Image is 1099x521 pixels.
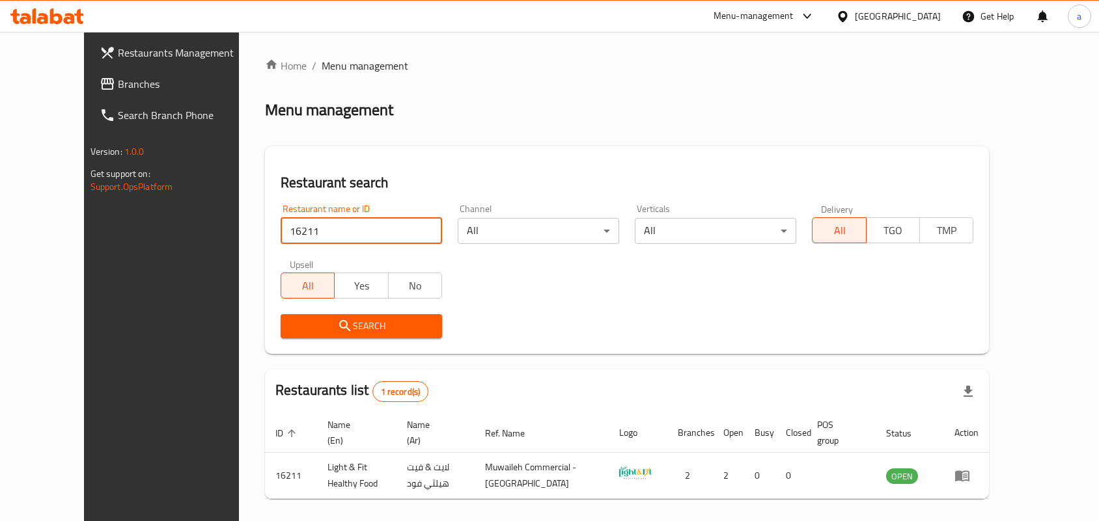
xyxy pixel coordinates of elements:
[475,453,609,499] td: Muwaileh Commercial - [GEOGRAPHIC_DATA]
[886,469,918,484] span: OPEN
[327,417,381,448] span: Name (En)
[90,143,122,160] span: Version:
[817,417,860,448] span: POS group
[281,218,442,244] input: Search for restaurant name or ID..
[340,276,383,295] span: Yes
[372,381,429,402] div: Total records count
[954,468,979,483] div: Menu
[872,221,915,240] span: TGO
[394,276,437,295] span: No
[744,413,775,453] th: Busy
[919,217,973,243] button: TMP
[821,204,854,213] label: Delivery
[619,457,652,489] img: Light & Fit Healthy Food
[713,413,744,453] th: Open
[317,453,396,499] td: Light & Fit Healthy Food
[458,218,619,244] div: All
[635,218,796,244] div: All
[373,386,428,398] span: 1 record(s)
[275,425,300,441] span: ID
[290,260,314,269] label: Upsell
[485,425,542,441] span: Ref. Name
[925,221,968,240] span: TMP
[281,173,973,193] h2: Restaurant search
[953,376,984,407] div: Export file
[866,217,920,243] button: TGO
[667,453,713,499] td: 2
[275,381,428,402] h2: Restaurants list
[90,178,173,195] a: Support.OpsPlatform
[775,413,807,453] th: Closed
[281,273,335,299] button: All
[713,453,744,499] td: 2
[118,76,257,92] span: Branches
[89,68,268,100] a: Branches
[118,107,257,123] span: Search Branch Phone
[90,165,150,182] span: Get support on:
[944,413,989,453] th: Action
[89,100,268,131] a: Search Branch Phone
[265,453,317,499] td: 16211
[812,217,866,243] button: All
[396,453,475,499] td: لايت & فيت هيلثي فود
[281,314,442,338] button: Search
[118,45,257,60] span: Restaurants Management
[291,318,432,334] span: Search
[265,58,989,73] nav: breadcrumb
[714,8,794,24] div: Menu-management
[818,221,861,240] span: All
[322,58,408,73] span: Menu management
[286,276,329,295] span: All
[609,413,667,453] th: Logo
[124,143,145,160] span: 1.0.0
[89,37,268,68] a: Restaurants Management
[1077,9,1081,23] span: a
[388,273,442,299] button: No
[265,100,393,120] h2: Menu management
[667,413,713,453] th: Branches
[312,58,316,73] li: /
[775,453,807,499] td: 0
[407,417,459,448] span: Name (Ar)
[265,58,307,73] a: Home
[886,425,928,441] span: Status
[265,413,989,499] table: enhanced table
[744,453,775,499] td: 0
[334,273,388,299] button: Yes
[855,9,941,23] div: [GEOGRAPHIC_DATA]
